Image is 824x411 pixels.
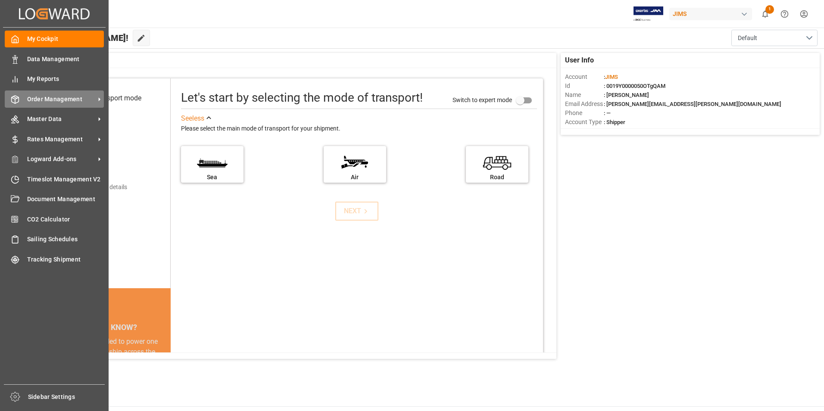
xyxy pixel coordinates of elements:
[27,95,95,104] span: Order Management
[565,81,604,90] span: Id
[335,202,378,221] button: NEXT
[470,173,524,182] div: Road
[604,101,781,107] span: : [PERSON_NAME][EMAIL_ADDRESS][PERSON_NAME][DOMAIN_NAME]
[27,215,104,224] span: CO2 Calculator
[27,34,104,44] span: My Cockpit
[604,74,618,80] span: :
[731,30,818,46] button: open menu
[605,74,618,80] span: JIMS
[669,8,752,20] div: JIMS
[453,96,512,103] span: Switch to expert mode
[27,255,104,264] span: Tracking Shipment
[5,50,104,67] a: Data Management
[181,89,423,107] div: Let's start by selecting the mode of transport!
[5,31,104,47] a: My Cockpit
[73,183,127,192] div: Add shipping details
[185,173,239,182] div: Sea
[565,109,604,118] span: Phone
[565,90,604,100] span: Name
[565,118,604,127] span: Account Type
[765,5,774,14] span: 1
[27,175,104,184] span: Timeslot Management V2
[181,113,204,124] div: See less
[5,171,104,187] a: Timeslot Management V2
[5,191,104,208] a: Document Management
[604,83,665,89] span: : 0019Y0000050OTgQAM
[604,110,611,116] span: : —
[181,124,537,134] div: Please select the main mode of transport for your shipment.
[27,195,104,204] span: Document Management
[5,231,104,248] a: Sailing Schedules
[604,92,649,98] span: : [PERSON_NAME]
[27,155,95,164] span: Logward Add-ons
[27,55,104,64] span: Data Management
[28,392,105,402] span: Sidebar Settings
[27,235,104,244] span: Sailing Schedules
[5,211,104,227] a: CO2 Calculator
[344,206,370,216] div: NEXT
[775,4,794,24] button: Help Center
[565,72,604,81] span: Account
[634,6,663,22] img: Exertis%20JAM%20-%20Email%20Logo.jpg_1722504956.jpg
[669,6,755,22] button: JIMS
[755,4,775,24] button: show 1 new notifications
[27,75,104,84] span: My Reports
[27,115,95,124] span: Master Data
[5,71,104,87] a: My Reports
[5,251,104,268] a: Tracking Shipment
[36,30,128,46] span: Hello [PERSON_NAME]!
[27,135,95,144] span: Rates Management
[738,34,757,43] span: Default
[565,100,604,109] span: Email Address
[565,55,594,65] span: User Info
[328,173,382,182] div: Air
[604,119,625,125] span: : Shipper
[159,336,171,409] button: next slide / item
